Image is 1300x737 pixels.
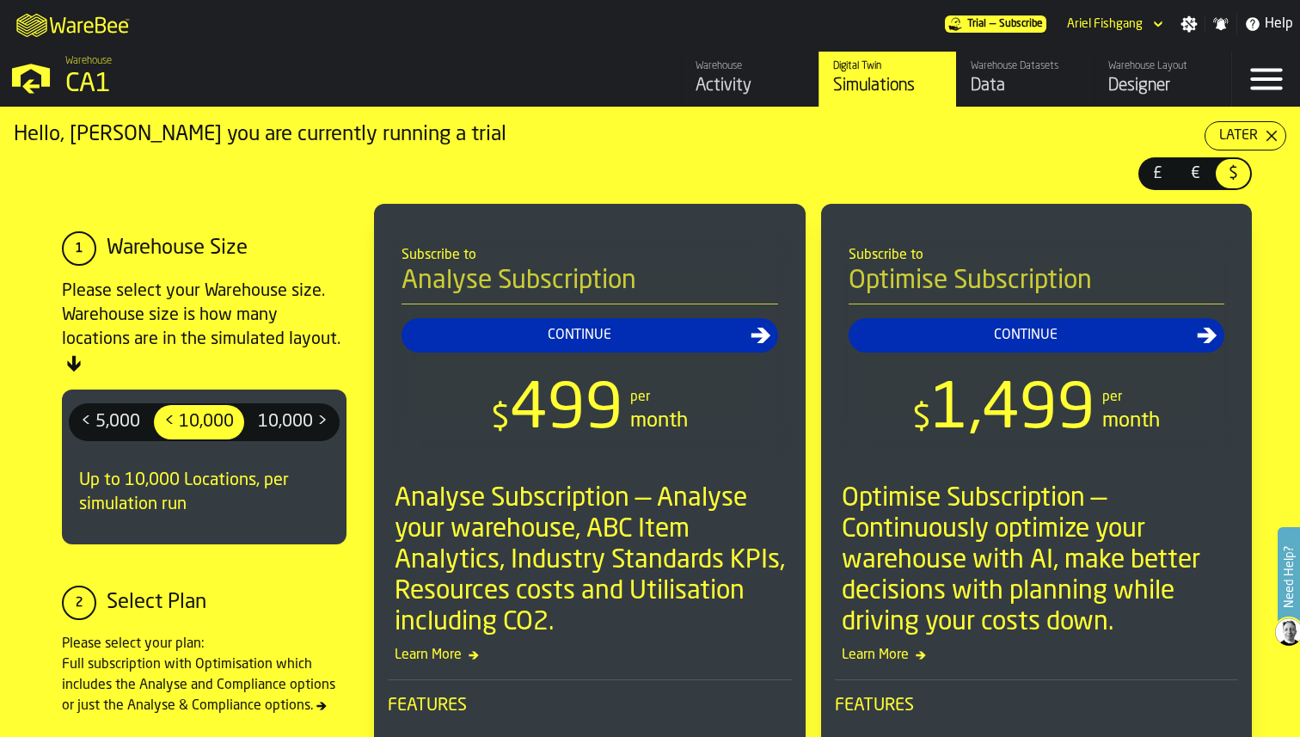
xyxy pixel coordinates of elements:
[1205,15,1236,33] label: button-toggle-Notifications
[1144,163,1171,185] span: £
[388,694,792,718] span: Features
[945,15,1046,33] a: link-to-/wh/i/76e2a128-1b54-4d66-80d4-05ae4c277723/pricing/
[696,60,805,72] div: Warehouse
[62,586,96,620] div: 2
[835,645,1239,666] span: Learn More
[849,318,1225,353] button: button-Continue
[69,455,340,531] div: Up to 10,000 Locations, per simulation run
[154,405,244,439] div: thumb
[971,60,1080,72] div: Warehouse Datasets
[833,74,942,98] div: Simulations
[1237,14,1300,34] label: button-toggle-Help
[630,408,688,435] div: month
[1212,126,1265,146] div: Later
[1060,14,1167,34] div: DropdownMenuValue-Ariel Fishgang
[510,380,623,442] span: 499
[855,325,1198,346] div: Continue
[408,325,751,346] div: Continue
[1279,529,1298,625] label: Need Help?
[971,74,1080,98] div: Data
[74,408,147,436] span: < 5,000
[945,15,1046,33] div: Menu Subscription
[1108,74,1217,98] div: Designer
[912,402,931,436] span: $
[14,121,1205,149] div: Hello, [PERSON_NAME] you are currently running a trial
[956,52,1094,107] a: link-to-/wh/i/76e2a128-1b54-4d66-80d4-05ae4c277723/data
[402,245,778,266] div: Subscribe to
[1174,15,1205,33] label: button-toggle-Settings
[62,279,346,376] div: Please select your Warehouse size. Warehouse size is how many locations are in the simulated layout.
[1216,159,1250,188] div: thumb
[1205,121,1286,150] button: button-Later
[849,266,1225,304] h4: Optimise Subscription
[999,18,1043,30] span: Subscribe
[395,483,792,638] div: Analyse Subscription — Analyse your warehouse, ABC Item Analytics, Industry Standards KPIs, Resou...
[491,402,510,436] span: $
[65,69,530,100] div: CA1
[835,694,1239,718] span: Features
[681,52,819,107] a: link-to-/wh/i/76e2a128-1b54-4d66-80d4-05ae4c277723/feed/
[1108,60,1217,72] div: Warehouse Layout
[248,405,338,439] div: thumb
[71,405,150,439] div: thumb
[967,18,986,30] span: Trial
[1232,52,1300,107] label: button-toggle-Menu
[157,408,241,436] span: < 10,000
[931,380,1095,442] span: 1,499
[251,408,334,436] span: 10,000 >
[65,55,112,67] span: Warehouse
[246,403,340,441] label: button-switch-multi-10,000 >
[849,245,1225,266] div: Subscribe to
[402,266,778,304] h4: Analyse Subscription
[1138,157,1176,190] label: button-switch-multi-£
[842,483,1239,638] div: Optimise Subscription — Continuously optimize your warehouse with AI, make better decisions with ...
[990,18,996,30] span: —
[62,231,96,266] div: 1
[1067,17,1143,31] div: DropdownMenuValue-Ariel Fishgang
[819,52,956,107] a: link-to-/wh/i/76e2a128-1b54-4d66-80d4-05ae4c277723/simulations
[1178,159,1212,188] div: thumb
[630,387,650,408] div: per
[696,74,805,98] div: Activity
[388,645,792,666] span: Learn More
[69,403,152,441] label: button-switch-multi-< 5,000
[833,60,942,72] div: Digital Twin
[1265,14,1293,34] span: Help
[152,403,246,441] label: button-switch-multi-< 10,000
[1219,163,1247,185] span: $
[1214,157,1252,190] label: button-switch-multi-$
[107,589,206,617] div: Select Plan
[402,318,778,353] button: button-Continue
[1176,157,1214,190] label: button-switch-multi-€
[1102,408,1160,435] div: month
[1181,163,1209,185] span: €
[107,235,248,262] div: Warehouse Size
[1094,52,1231,107] a: link-to-/wh/i/76e2a128-1b54-4d66-80d4-05ae4c277723/designer
[1102,387,1122,408] div: per
[62,634,346,716] div: Please select your plan: Full subscription with Optimisation which includes the Analyse and Compl...
[1140,159,1174,188] div: thumb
